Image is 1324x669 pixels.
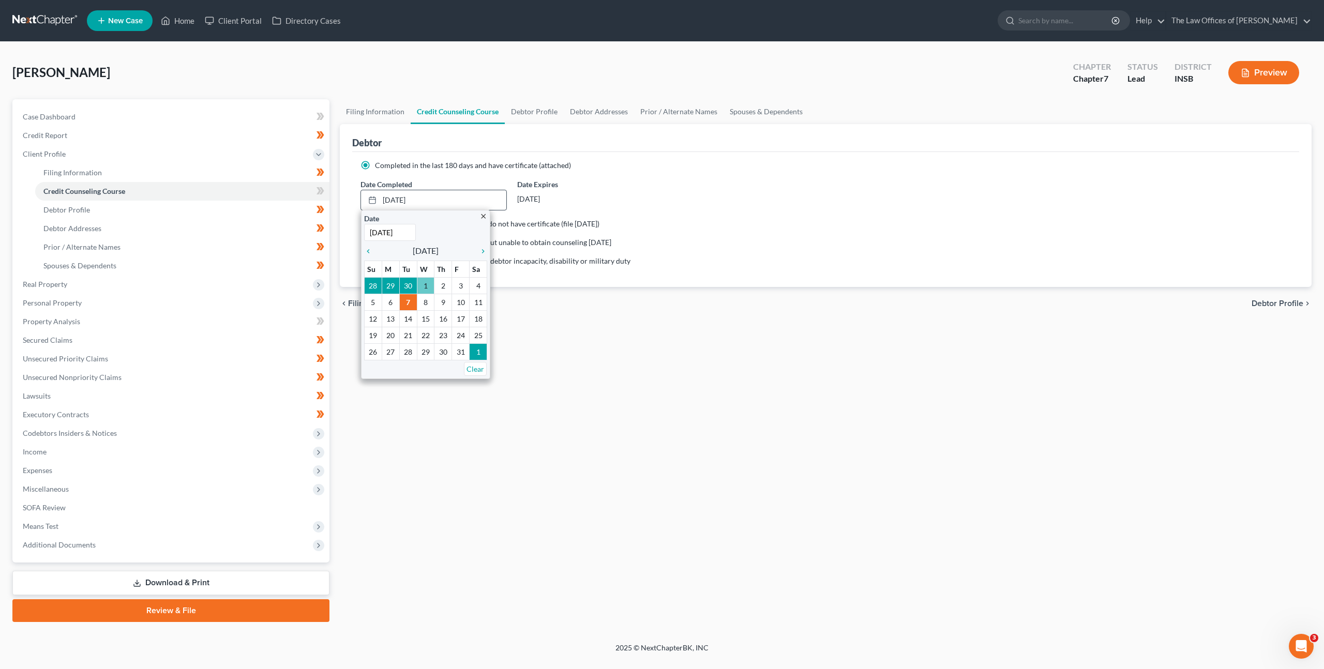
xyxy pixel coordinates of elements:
[399,310,417,327] td: 14
[14,498,329,517] a: SOFA Review
[434,327,452,343] td: 23
[517,190,664,208] div: [DATE]
[411,99,505,124] a: Credit Counseling Course
[367,643,957,661] div: 2025 © NextChapterBK, INC
[399,343,417,360] td: 28
[360,179,412,190] label: Date Completed
[382,261,399,277] th: M
[417,310,434,327] td: 15
[434,277,452,294] td: 2
[43,261,116,270] span: Spouses & Dependents
[1073,73,1111,85] div: Chapter
[23,280,67,288] span: Real Property
[348,299,413,308] span: Filing Information
[1018,11,1113,30] input: Search by name...
[35,163,329,182] a: Filing Information
[382,343,399,360] td: 27
[1175,61,1212,73] div: District
[375,256,630,265] span: Counseling not required because of debtor incapacity, disability or military duty
[14,126,329,145] a: Credit Report
[413,245,439,257] span: [DATE]
[724,99,809,124] a: Spouses & Dependents
[634,99,724,124] a: Prior / Alternate Names
[399,277,417,294] td: 30
[452,310,470,327] td: 17
[14,349,329,368] a: Unsecured Priority Claims
[434,261,452,277] th: Th
[340,299,348,308] i: chevron_left
[364,247,378,255] i: chevron_left
[1289,634,1314,659] iframe: Intercom live chat
[364,224,416,241] input: 1/1/2013
[23,522,58,530] span: Means Test
[23,484,69,493] span: Miscellaneous
[361,190,506,210] a: [DATE]
[35,256,329,275] a: Spouses & Dependents
[470,327,487,343] td: 25
[365,294,382,310] td: 5
[464,362,487,376] a: Clear
[23,298,82,307] span: Personal Property
[156,11,200,30] a: Home
[479,212,487,220] i: close
[1310,634,1318,642] span: 3
[434,343,452,360] td: 30
[365,277,382,294] td: 28
[452,277,470,294] td: 3
[14,387,329,405] a: Lawsuits
[1073,61,1111,73] div: Chapter
[417,261,434,277] th: W
[14,368,329,387] a: Unsecured Nonpriority Claims
[479,210,487,222] a: close
[23,466,52,475] span: Expenses
[340,299,413,308] button: chevron_left Filing Information
[505,99,564,124] a: Debtor Profile
[1228,61,1299,84] button: Preview
[12,571,329,595] a: Download & Print
[340,99,411,124] a: Filing Information
[35,238,329,256] a: Prior / Alternate Names
[417,327,434,343] td: 22
[23,149,66,158] span: Client Profile
[452,294,470,310] td: 10
[375,161,571,170] span: Completed in the last 180 days and have certificate (attached)
[23,112,76,121] span: Case Dashboard
[417,277,434,294] td: 1
[474,247,487,255] i: chevron_right
[1175,73,1212,85] div: INSB
[1303,299,1312,308] i: chevron_right
[35,182,329,201] a: Credit Counseling Course
[23,131,67,140] span: Credit Report
[364,245,378,257] a: chevron_left
[12,65,110,80] span: [PERSON_NAME]
[23,540,96,549] span: Additional Documents
[470,310,487,327] td: 18
[399,294,417,310] td: 7
[23,317,80,326] span: Property Analysis
[23,354,108,363] span: Unsecured Priority Claims
[23,391,51,400] span: Lawsuits
[470,261,487,277] th: Sa
[564,99,634,124] a: Debtor Addresses
[35,219,329,238] a: Debtor Addresses
[399,261,417,277] th: Tu
[14,405,329,424] a: Executory Contracts
[382,294,399,310] td: 6
[399,327,417,343] td: 21
[43,205,90,214] span: Debtor Profile
[200,11,267,30] a: Client Portal
[365,310,382,327] td: 12
[364,213,379,224] label: Date
[1166,11,1311,30] a: The Law Offices of [PERSON_NAME]
[267,11,346,30] a: Directory Cases
[365,343,382,360] td: 26
[23,336,72,344] span: Secured Claims
[43,242,121,251] span: Prior / Alternate Names
[43,224,101,233] span: Debtor Addresses
[434,294,452,310] td: 9
[1131,11,1165,30] a: Help
[14,331,329,349] a: Secured Claims
[470,294,487,310] td: 11
[470,343,487,360] td: 1
[108,17,143,25] span: New Case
